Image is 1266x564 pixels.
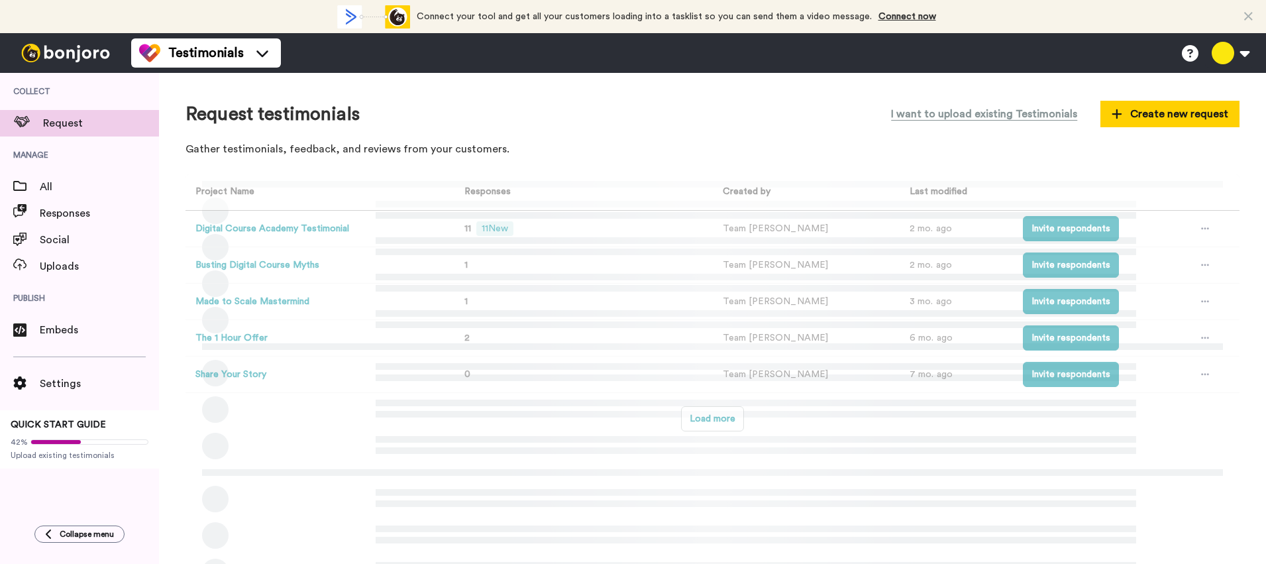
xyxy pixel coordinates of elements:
[195,258,319,272] button: Busting Digital Course Myths
[900,357,1012,393] td: 7 mo. ago
[900,211,1012,247] td: 2 mo. ago
[40,179,159,195] span: All
[168,44,244,62] span: Testimonials
[185,174,449,211] th: Project Name
[11,420,106,429] span: QUICK START GUIDE
[195,368,266,382] button: Share Your Story
[713,174,900,211] th: Created by
[1023,216,1119,241] button: Invite respondents
[1112,106,1228,122] span: Create new request
[1023,253,1119,278] button: Invite respondents
[459,187,511,196] span: Responses
[1023,325,1119,351] button: Invite respondents
[464,297,468,306] span: 1
[891,106,1077,122] span: I want to upload existing Testimonials
[195,331,268,345] button: The 1 Hour Offer
[337,5,410,28] div: animation
[40,232,159,248] span: Social
[713,247,900,284] td: Team [PERSON_NAME]
[1023,362,1119,387] button: Invite respondents
[1100,101,1240,127] button: Create new request
[464,224,471,233] span: 11
[60,529,114,539] span: Collapse menu
[900,284,1012,320] td: 3 mo. ago
[900,247,1012,284] td: 2 mo. ago
[34,526,125,543] button: Collapse menu
[713,284,900,320] td: Team [PERSON_NAME]
[417,12,872,21] span: Connect your tool and get all your customers loading into a tasklist so you can send them a video...
[464,333,470,343] span: 2
[139,42,160,64] img: tm-color.svg
[185,142,1240,157] p: Gather testimonials, feedback, and reviews from your customers.
[185,104,360,125] h1: Request testimonials
[900,174,1012,211] th: Last modified
[195,222,349,236] button: Digital Course Academy Testimonial
[900,320,1012,357] td: 6 mo. ago
[681,406,744,431] button: Load more
[11,437,28,447] span: 42%
[878,12,936,21] a: Connect now
[464,370,470,379] span: 0
[16,44,115,62] img: bj-logo-header-white.svg
[881,99,1087,129] button: I want to upload existing Testimonials
[11,450,148,461] span: Upload existing testimonials
[40,322,159,338] span: Embeds
[713,320,900,357] td: Team [PERSON_NAME]
[40,205,159,221] span: Responses
[40,376,159,392] span: Settings
[713,211,900,247] td: Team [PERSON_NAME]
[43,115,159,131] span: Request
[40,258,159,274] span: Uploads
[476,221,513,236] span: 11 New
[195,295,309,309] button: Made to Scale Mastermind
[1023,289,1119,314] button: Invite respondents
[713,357,900,393] td: Team [PERSON_NAME]
[464,260,468,270] span: 1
